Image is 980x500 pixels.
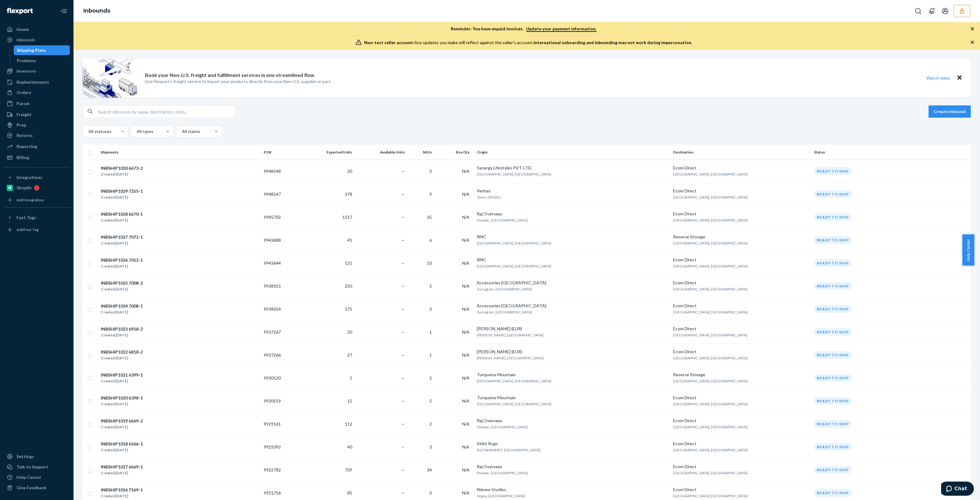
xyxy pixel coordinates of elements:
ol: breadcrumbs [78,2,115,20]
div: Created [DATE] [101,401,143,407]
th: Expected Units [300,145,355,160]
div: Created [DATE] [101,470,143,476]
div: Ecom Direct [673,418,809,424]
p: Reminder: You have unpaid invoices. [451,26,597,32]
div: Ready to ship [814,489,852,497]
span: [GEOGRAPHIC_DATA], [GEOGRAPHIC_DATA] [673,379,748,383]
span: N/A [462,260,469,266]
span: [GEOGRAPHIC_DATA], [GEOGRAPHIC_DATA] [673,448,748,452]
div: INBSHIP1017 6669-1 [101,464,143,470]
div: Veritas [477,188,668,194]
span: N/A [462,306,469,312]
span: [PERSON_NAME], [GEOGRAPHIC_DATA] [477,333,544,337]
div: Created [DATE] [101,286,143,292]
a: Reporting [4,142,70,151]
span: 1 [429,329,432,335]
a: Shopify [4,183,70,193]
span: 5 [429,398,432,403]
a: Prep [4,120,70,130]
span: [GEOGRAPHIC_DATA], [GEOGRAPHIC_DATA] [673,471,748,475]
span: — [401,169,405,174]
a: Problems [14,56,70,66]
span: 3 [429,169,432,174]
div: Created [DATE] [101,447,143,453]
th: PO# [261,145,300,160]
input: All statuses [88,128,89,134]
div: Problems [17,58,36,64]
td: 9930520 [261,366,300,389]
span: — [401,352,405,358]
span: N/A [462,421,469,426]
span: N/A [462,329,469,335]
span: 2 [429,421,432,426]
button: Give Feedback [4,483,70,493]
div: Inventory [17,68,36,74]
div: Created [DATE] [101,378,143,384]
th: Destination [671,145,812,160]
span: 1 [429,352,432,358]
div: Prep [17,122,26,128]
span: Ségou, [GEOGRAPHIC_DATA] [477,494,525,498]
span: [GEOGRAPHIC_DATA], [GEOGRAPHIC_DATA] [673,494,748,498]
div: Any updates you make will reflect against the seller's account. [364,40,692,46]
div: Accessories [GEOGRAPHIC_DATA] [477,280,668,286]
span: Tavas, DENIZLI [477,195,501,199]
div: Ready to ship [814,466,852,474]
div: Created [DATE] [101,332,143,338]
a: Inbounds [4,35,70,45]
div: INBSHIP1023 6918-2 [101,326,143,332]
div: Freight [17,112,32,118]
span: 5 [429,283,432,289]
span: N/A [462,375,469,381]
span: — [401,260,405,266]
a: Settings [4,452,70,461]
button: Open account menu [939,5,951,17]
div: Ecom Direct [673,280,809,286]
div: Raj Overseas [477,211,668,217]
span: 3 [429,490,432,495]
a: Replenishments [4,77,70,87]
div: Ready to ship [814,397,852,405]
div: Ecom Direct [673,464,809,470]
div: Ecom Direct [673,441,809,447]
span: [GEOGRAPHIC_DATA], [GEOGRAPHIC_DATA] [673,287,748,291]
input: All types [136,128,137,134]
span: Panipat,, [GEOGRAPHIC_DATA] [477,218,528,222]
span: 3 [429,306,432,312]
span: Help Center [962,234,974,266]
span: International onboarding and inbounding may not work during impersonation. [533,40,692,45]
span: 131 [345,260,352,266]
button: Open notifications [925,5,938,17]
span: 739 [345,467,352,472]
div: Help Center [17,474,41,480]
div: Ready to ship [814,328,852,336]
span: 9 [429,191,432,197]
th: Status [812,145,971,160]
span: 15 [347,398,352,403]
a: Shipping Plans [14,45,70,55]
span: [GEOGRAPHIC_DATA], [GEOGRAPHIC_DATA] [673,172,748,176]
div: INBSHIP1029 7255-1 [101,188,143,194]
div: Ready to ship [814,167,852,175]
span: N/A [462,467,469,472]
button: Close [956,74,963,82]
div: Add Integration [17,197,44,203]
span: N/A [462,398,469,403]
button: Integrations [4,172,70,182]
span: [GEOGRAPHIC_DATA], [GEOGRAPHIC_DATA] [477,264,551,268]
div: Turquoise Mountain [477,395,668,401]
a: Billing [4,153,70,162]
div: INBSHIP1024 7008-1 [101,303,143,309]
div: Created [DATE] [101,240,143,246]
div: Ndomo Studios [477,487,668,493]
a: Help Center [4,472,70,482]
span: — [401,375,405,381]
span: [GEOGRAPHIC_DATA], [GEOGRAPHIC_DATA] [477,241,551,245]
td: 9930519 [261,389,300,412]
td: 9925092 [261,435,300,458]
span: — [401,237,405,243]
th: Available Units [355,145,407,160]
span: [GEOGRAPHIC_DATA], [GEOGRAPHIC_DATA] [673,310,748,314]
button: Create inbound [929,105,971,118]
span: 112 [345,421,352,426]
